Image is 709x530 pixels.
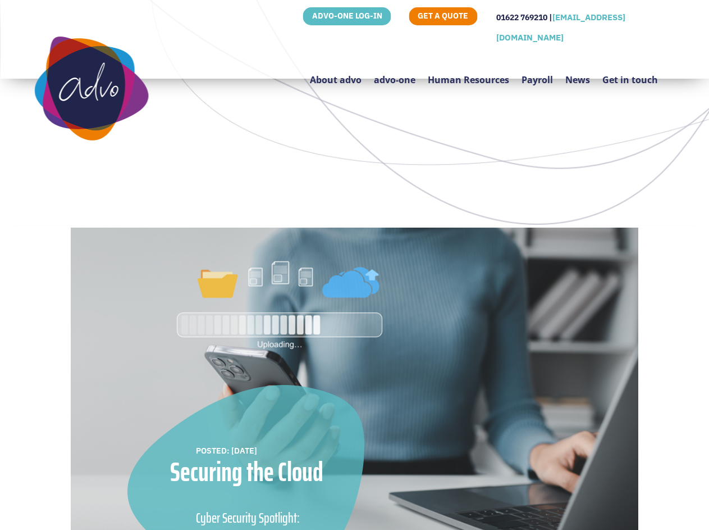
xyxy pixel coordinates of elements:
[374,48,415,101] a: advo-one
[409,7,477,25] a: GET A QUOTE
[310,48,362,101] a: About advo
[303,7,391,25] a: ADVO-ONE LOG-IN
[522,48,553,101] a: Payroll
[156,459,337,486] div: Securing the Cloud
[428,48,509,101] a: Human Resources
[496,12,552,22] span: 01622 769210 |
[196,445,338,457] div: POSTED: [DATE]
[602,48,658,101] a: Get in touch
[496,12,625,43] a: [EMAIL_ADDRESS][DOMAIN_NAME]
[196,508,309,529] div: Cyber Security Spotlight:
[565,48,590,101] a: News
